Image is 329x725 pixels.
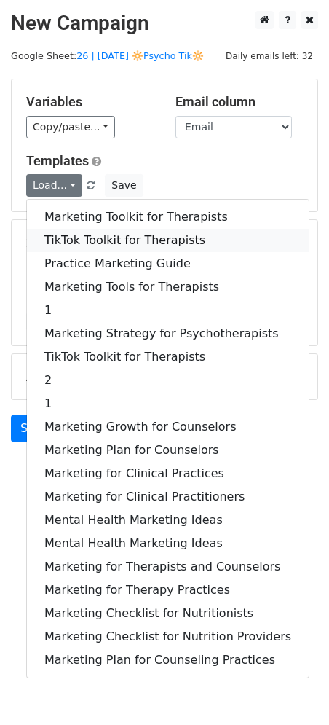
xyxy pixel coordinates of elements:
[27,555,309,579] a: Marketing for Therapists and Counselors
[27,648,309,672] a: Marketing Plan for Counseling Practices
[27,532,309,555] a: Mental Health Marketing Ideas
[256,655,329,725] iframe: Chat Widget
[27,205,309,229] a: Marketing Toolkit for Therapists
[26,116,115,138] a: Copy/paste...
[27,579,309,602] a: Marketing for Therapy Practices
[221,48,318,64] span: Daily emails left: 32
[27,369,309,392] a: 2
[27,415,309,439] a: Marketing Growth for Counselors
[27,392,309,415] a: 1
[27,439,309,462] a: Marketing Plan for Counselors
[26,174,82,197] a: Load...
[27,299,309,322] a: 1
[11,11,318,36] h2: New Campaign
[11,50,204,61] small: Google Sheet:
[27,625,309,648] a: Marketing Checklist for Nutrition Providers
[26,153,89,168] a: Templates
[26,94,154,110] h5: Variables
[11,415,59,442] a: Send
[175,94,303,110] h5: Email column
[221,50,318,61] a: Daily emails left: 32
[76,50,204,61] a: 26 | [DATE] 🔆Psycho Tik🔆
[27,345,309,369] a: TikTok Toolkit for Therapists
[27,509,309,532] a: Mental Health Marketing Ideas
[27,602,309,625] a: Marketing Checklist for Nutritionists
[27,322,309,345] a: Marketing Strategy for Psychotherapists
[27,229,309,252] a: TikTok Toolkit for Therapists
[27,275,309,299] a: Marketing Tools for Therapists
[27,462,309,485] a: Marketing for Clinical Practices
[105,174,143,197] button: Save
[27,252,309,275] a: Practice Marketing Guide
[27,485,309,509] a: Marketing for Clinical Practitioners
